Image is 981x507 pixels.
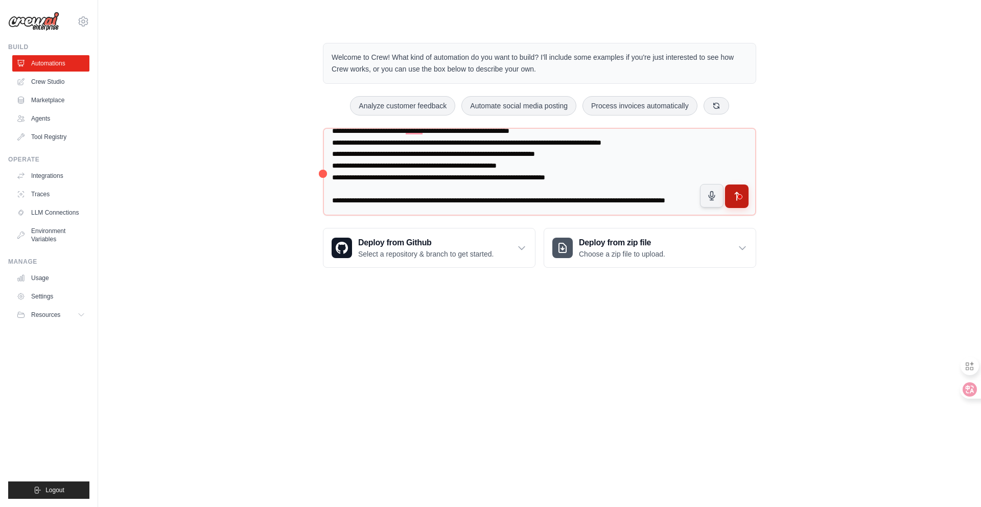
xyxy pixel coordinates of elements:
a: Agents [12,110,89,127]
span: Resources [31,311,60,319]
h3: Create an automation [786,427,944,441]
a: LLM Connections [12,204,89,221]
button: Automate social media posting [461,96,576,116]
h3: Deploy from Github [358,237,494,249]
button: Analyze customer feedback [350,96,455,116]
a: Usage [12,270,89,286]
button: Close walkthrough [950,413,957,421]
img: Logo [8,12,59,31]
button: Resources [12,307,89,323]
a: Environment Variables [12,223,89,247]
a: Automations [12,55,89,72]
a: Settings [12,288,89,305]
a: Marketplace [12,92,89,108]
a: Tool Registry [12,129,89,145]
a: Crew Studio [12,74,89,90]
a: Integrations [12,168,89,184]
p: Choose a zip file to upload. [579,249,665,259]
div: Manage [8,258,89,266]
span: Step 1 [793,416,814,423]
textarea: To enrich screen reader interactions, please activate Accessibility in Grammarly extension settings [323,128,756,216]
div: Build [8,43,89,51]
p: Welcome to Crew! What kind of automation do you want to build? I'll include some examples if you'... [332,52,748,75]
p: Describe the automation you want to build, select an example option, or use the microphone to spe... [786,445,944,478]
h3: Deploy from zip file [579,237,665,249]
a: Traces [12,186,89,202]
div: Operate [8,155,89,164]
button: Logout [8,481,89,499]
p: Select a repository & branch to get started. [358,249,494,259]
span: Logout [45,486,64,494]
button: Process invoices automatically [582,96,697,116]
